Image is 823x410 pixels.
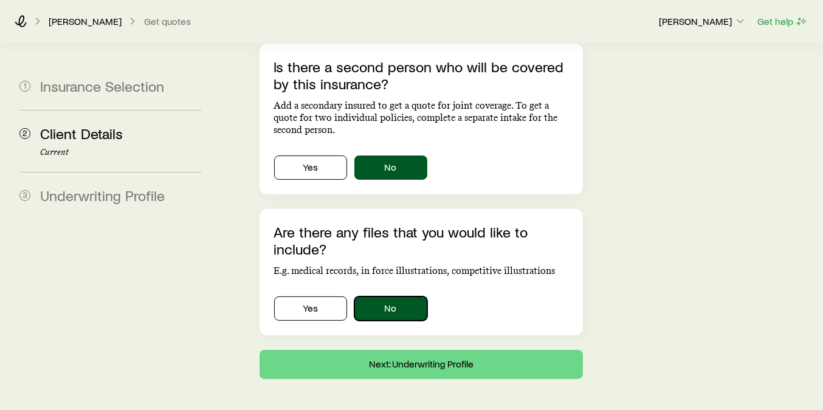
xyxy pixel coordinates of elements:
button: No [354,155,427,180]
span: Client Details [40,125,123,142]
span: Underwriting Profile [40,186,165,204]
button: No [354,296,427,321]
p: [PERSON_NAME] [49,15,122,27]
p: E.g. medical records, in force illustrations, competitive illustrations [274,265,568,277]
p: Are there any files that you would like to include? [274,224,568,258]
p: Current [40,148,201,157]
span: Insurance Selection [40,77,164,95]
span: 3 [19,190,30,201]
button: Get help [757,15,808,29]
p: [PERSON_NAME] [659,15,746,27]
button: Yes [274,155,347,180]
button: Yes [274,296,347,321]
span: 2 [19,128,30,139]
button: [PERSON_NAME] [658,15,747,29]
p: Is there a second person who will be covered by this insurance? [274,58,568,92]
span: 1 [19,81,30,92]
p: Add a secondary insured to get a quote for joint coverage. To get a quote for two individual poli... [274,100,568,136]
button: Get quotes [143,16,191,27]
button: Next: Underwriting Profile [260,350,583,379]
